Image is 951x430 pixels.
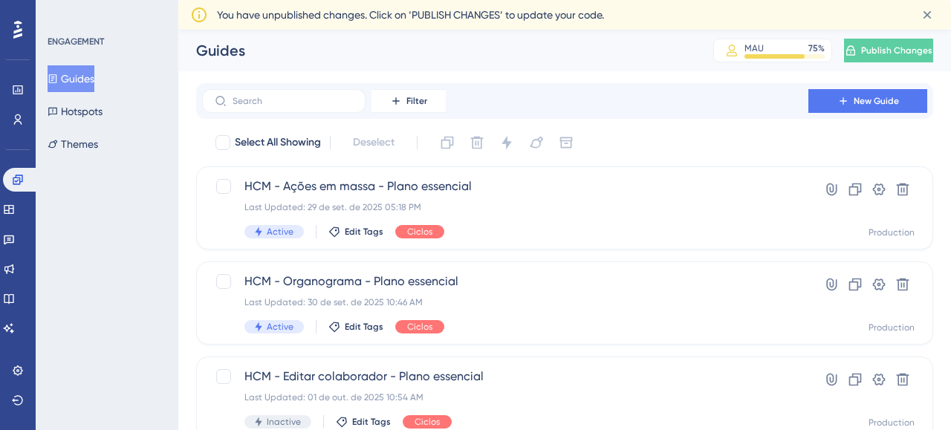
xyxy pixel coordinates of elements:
[406,95,427,107] span: Filter
[352,416,391,428] span: Edit Tags
[407,321,432,333] span: Ciclos
[244,273,766,290] span: HCM - Organograma - Plano essencial
[244,368,766,385] span: HCM - Editar colaborador - Plano essencial
[808,89,927,113] button: New Guide
[415,416,440,428] span: Ciclos
[48,65,94,92] button: Guides
[345,226,383,238] span: Edit Tags
[407,226,432,238] span: Ciclos
[244,391,766,403] div: Last Updated: 01 de out. de 2025 10:54 AM
[328,226,383,238] button: Edit Tags
[48,131,98,157] button: Themes
[808,42,825,54] div: 75 %
[217,6,604,24] span: You have unpublished changes. Click on ‘PUBLISH CHANGES’ to update your code.
[353,134,395,152] span: Deselect
[371,89,446,113] button: Filter
[267,416,301,428] span: Inactive
[869,322,915,333] div: Production
[340,129,408,156] button: Deselect
[267,226,293,238] span: Active
[869,227,915,238] div: Production
[244,296,766,308] div: Last Updated: 30 de set. de 2025 10:46 AM
[196,40,676,61] div: Guides
[233,96,353,106] input: Search
[861,45,932,56] span: Publish Changes
[244,177,766,195] span: HCM - Ações em massa - Plano essencial
[336,416,391,428] button: Edit Tags
[854,95,899,107] span: New Guide
[244,201,766,213] div: Last Updated: 29 de set. de 2025 05:18 PM
[744,42,764,54] div: MAU
[869,417,915,429] div: Production
[235,134,321,152] span: Select All Showing
[328,321,383,333] button: Edit Tags
[844,39,933,62] button: Publish Changes
[48,36,104,48] div: ENGAGEMENT
[48,98,103,125] button: Hotspots
[345,321,383,333] span: Edit Tags
[267,321,293,333] span: Active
